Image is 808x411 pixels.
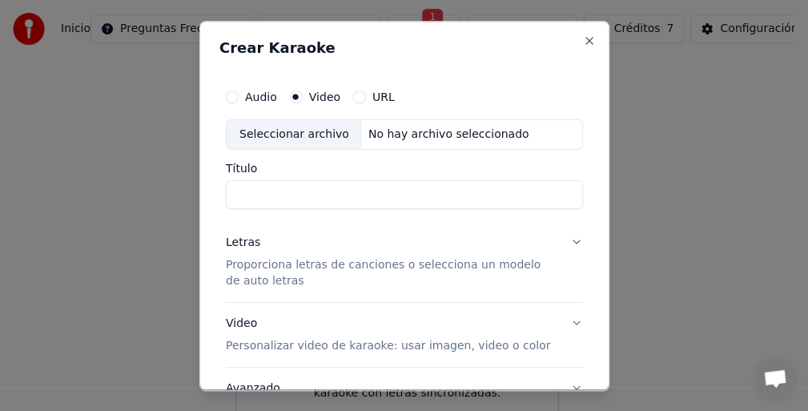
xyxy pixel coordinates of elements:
p: Personalizar video de karaoke: usar imagen, video o color [226,338,550,354]
p: Proporciona letras de canciones o selecciona un modelo de auto letras [226,257,557,289]
h2: Crear Karaoke [219,41,589,55]
div: Letras [226,235,260,251]
button: VideoPersonalizar video de karaoke: usar imagen, video o color [226,303,583,367]
div: No hay archivo seleccionado [361,127,535,143]
label: Título [226,163,583,174]
button: Avanzado [226,368,583,409]
div: Seleccionar archivo [227,120,362,149]
button: LetrasProporciona letras de canciones o selecciona un modelo de auto letras [226,222,583,302]
label: Audio [245,91,277,103]
div: Video [226,316,550,354]
label: Video [308,91,340,103]
label: URL [372,91,395,103]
